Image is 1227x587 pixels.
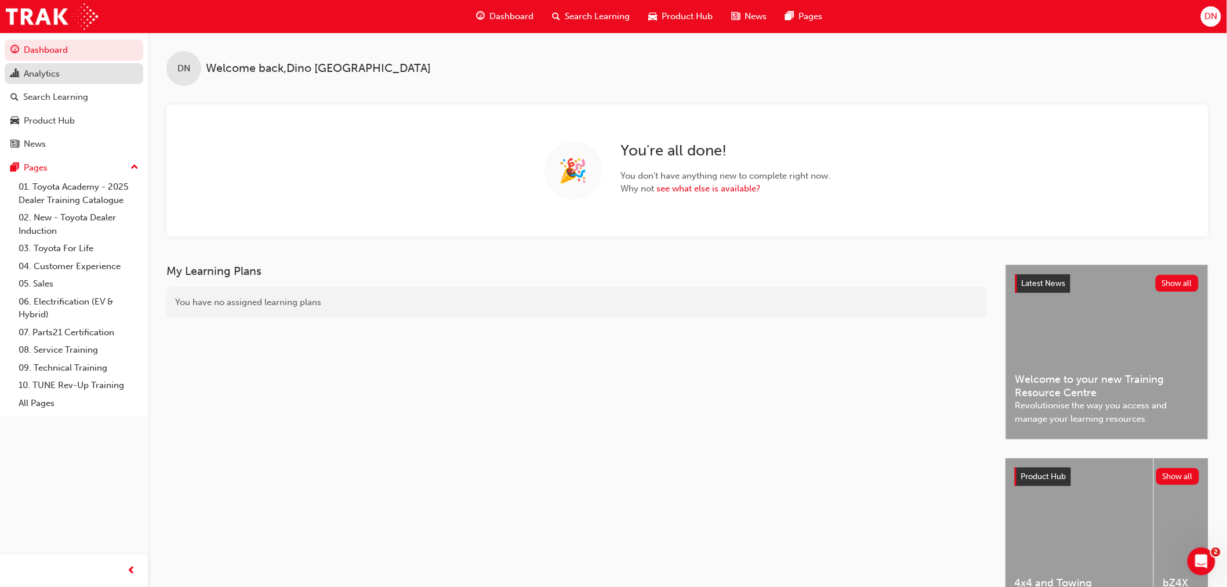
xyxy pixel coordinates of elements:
[1005,264,1208,440] a: Latest NewsShow allWelcome to your new Training Resource CentreRevolutionise the way you access a...
[565,10,630,23] span: Search Learning
[10,69,19,79] span: chart-icon
[14,275,143,293] a: 05. Sales
[467,5,543,28] a: guage-iconDashboard
[559,164,588,177] span: 🎉
[1188,548,1215,575] iframe: Intercom live chat
[1156,468,1200,485] button: Show all
[24,137,46,151] div: News
[1201,6,1221,27] button: DN
[786,9,794,24] span: pages-icon
[1211,548,1221,557] span: 2
[166,287,987,318] div: You have no assigned learning plans
[24,161,48,175] div: Pages
[621,182,831,195] span: Why not
[5,37,143,157] button: DashboardAnalyticsSearch LearningProduct HubNews
[5,133,143,155] a: News
[1156,275,1199,292] button: Show all
[10,92,19,103] span: search-icon
[640,5,723,28] a: car-iconProduct Hub
[1022,278,1066,288] span: Latest News
[657,183,761,194] a: see what else is available?
[14,240,143,258] a: 03. Toyota For Life
[723,5,776,28] a: news-iconNews
[1015,373,1199,399] span: Welcome to your new Training Resource Centre
[166,264,987,278] h3: My Learning Plans
[14,341,143,359] a: 08. Service Training
[14,178,143,209] a: 01. Toyota Academy - 2025 Dealer Training Catalogue
[14,394,143,412] a: All Pages
[206,62,431,75] span: Welcome back , Dino [GEOGRAPHIC_DATA]
[543,5,640,28] a: search-iconSearch Learning
[649,9,658,24] span: car-icon
[5,86,143,108] a: Search Learning
[1021,472,1066,481] span: Product Hub
[5,39,143,61] a: Dashboard
[490,10,534,23] span: Dashboard
[14,359,143,377] a: 09. Technical Training
[14,324,143,342] a: 07. Parts21 Certification
[745,10,767,23] span: News
[5,110,143,132] a: Product Hub
[24,114,75,128] div: Product Hub
[621,169,831,183] span: You don't have anything new to complete right now.
[662,10,713,23] span: Product Hub
[799,10,823,23] span: Pages
[130,160,139,175] span: up-icon
[1015,468,1199,486] a: Product HubShow all
[621,142,831,160] h2: You're all done!
[10,116,19,126] span: car-icon
[6,3,98,30] img: Trak
[23,90,88,104] div: Search Learning
[5,157,143,179] button: Pages
[14,209,143,240] a: 02. New - Toyota Dealer Induction
[553,9,561,24] span: search-icon
[24,67,60,81] div: Analytics
[1015,274,1199,293] a: Latest NewsShow all
[177,62,190,75] span: DN
[477,9,485,24] span: guage-icon
[5,63,143,85] a: Analytics
[732,9,740,24] span: news-icon
[14,293,143,324] a: 06. Electrification (EV & Hybrid)
[14,258,143,276] a: 04. Customer Experience
[1204,10,1217,23] span: DN
[776,5,832,28] a: pages-iconPages
[10,45,19,56] span: guage-icon
[128,564,136,578] span: prev-icon
[10,139,19,150] span: news-icon
[10,163,19,173] span: pages-icon
[1015,399,1199,425] span: Revolutionise the way you access and manage your learning resources.
[14,376,143,394] a: 10. TUNE Rev-Up Training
